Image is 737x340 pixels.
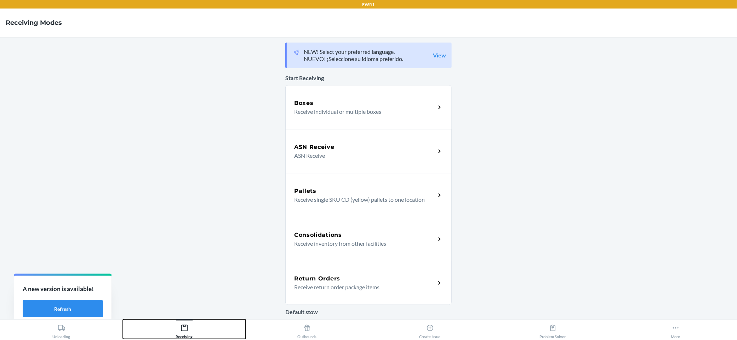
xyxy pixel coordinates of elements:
[294,151,430,160] p: ASN Receive
[285,308,452,316] p: Default stow
[123,319,246,339] button: Receiving
[176,321,193,339] div: Receiving
[304,48,403,55] p: NEW! Select your preferred language.
[671,321,680,339] div: More
[294,239,430,248] p: Receive inventory from other facilities
[294,187,316,195] h5: Pallets
[419,321,441,339] div: Create Issue
[294,143,335,151] h5: ASN Receive
[433,52,446,59] a: View
[540,321,566,339] div: Problem Solver
[285,173,452,217] a: PalletsReceive single SKU CD (yellow) pallets to one location
[294,231,342,239] h5: Consolidations
[285,261,452,305] a: Return OrdersReceive return order package items
[294,99,314,107] h5: Boxes
[294,107,430,116] p: Receive individual or multiple boxes
[298,321,317,339] div: Outbounds
[294,283,430,291] p: Receive return order package items
[614,319,737,339] button: More
[53,321,70,339] div: Unloading
[368,319,491,339] button: Create Issue
[285,129,452,173] a: ASN ReceiveASN Receive
[304,55,403,62] p: NUEVO! ¡Seleccione su idioma preferido.
[23,284,103,294] p: A new version is available!
[294,195,430,204] p: Receive single SKU CD (yellow) pallets to one location
[285,74,452,82] p: Start Receiving
[6,18,62,27] h4: Receiving Modes
[491,319,614,339] button: Problem Solver
[362,1,375,8] p: EWR1
[23,300,103,317] button: Refresh
[246,319,368,339] button: Outbounds
[285,217,452,261] a: ConsolidationsReceive inventory from other facilities
[285,85,452,129] a: BoxesReceive individual or multiple boxes
[294,274,340,283] h5: Return Orders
